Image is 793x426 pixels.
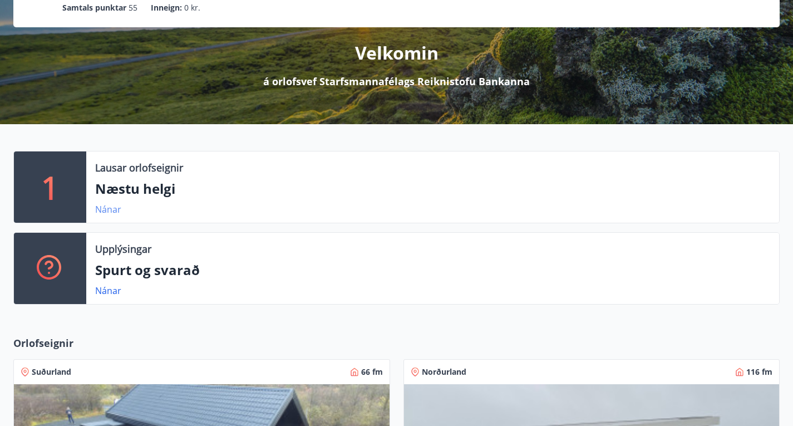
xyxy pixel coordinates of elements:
[95,242,151,256] p: Upplýsingar
[263,74,530,89] p: á orlofsvef Starfsmannafélags Reiknistofu Bankanna
[13,336,73,350] span: Orlofseignir
[746,366,772,378] span: 116 fm
[129,2,137,14] span: 55
[151,2,182,14] p: Inneign :
[95,261,770,280] p: Spurt og svarað
[95,179,770,198] p: Næstu helgi
[41,166,59,208] p: 1
[95,285,121,297] a: Nánar
[62,2,126,14] p: Samtals punktar
[422,366,466,378] span: Norðurland
[95,203,121,216] a: Nánar
[184,2,200,14] span: 0 kr.
[355,41,439,65] p: Velkomin
[32,366,71,378] span: Suðurland
[95,160,183,175] p: Lausar orlofseignir
[361,366,383,378] span: 66 fm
